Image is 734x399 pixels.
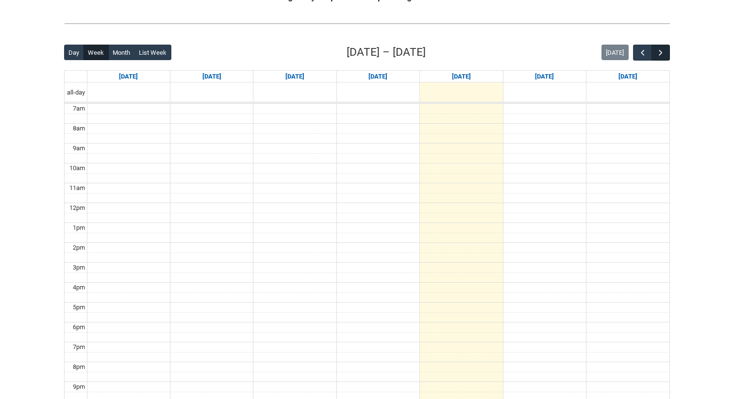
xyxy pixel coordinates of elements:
[71,362,87,372] div: 8pm
[71,322,87,332] div: 6pm
[284,71,306,82] a: Go to September 9, 2025
[617,71,639,82] a: Go to September 13, 2025
[71,124,87,133] div: 8am
[67,163,87,173] div: 10am
[71,243,87,253] div: 2pm
[71,223,87,233] div: 1pm
[367,71,389,82] a: Go to September 10, 2025
[64,18,670,29] img: REDU_GREY_LINE
[67,203,87,213] div: 12pm
[601,45,629,60] button: [DATE]
[71,104,87,113] div: 7am
[71,382,87,392] div: 9pm
[533,71,556,82] a: Go to September 12, 2025
[71,263,87,272] div: 3pm
[117,71,140,82] a: Go to September 7, 2025
[450,71,473,82] a: Go to September 11, 2025
[83,45,109,60] button: Week
[64,45,84,60] button: Day
[347,44,426,61] h2: [DATE] – [DATE]
[71,303,87,312] div: 5pm
[633,45,651,61] button: Previous Week
[200,71,223,82] a: Go to September 8, 2025
[67,183,87,193] div: 11am
[71,342,87,352] div: 7pm
[71,283,87,292] div: 4pm
[65,88,87,97] span: all-day
[651,45,670,61] button: Next Week
[71,144,87,153] div: 9am
[134,45,171,60] button: List Week
[108,45,135,60] button: Month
